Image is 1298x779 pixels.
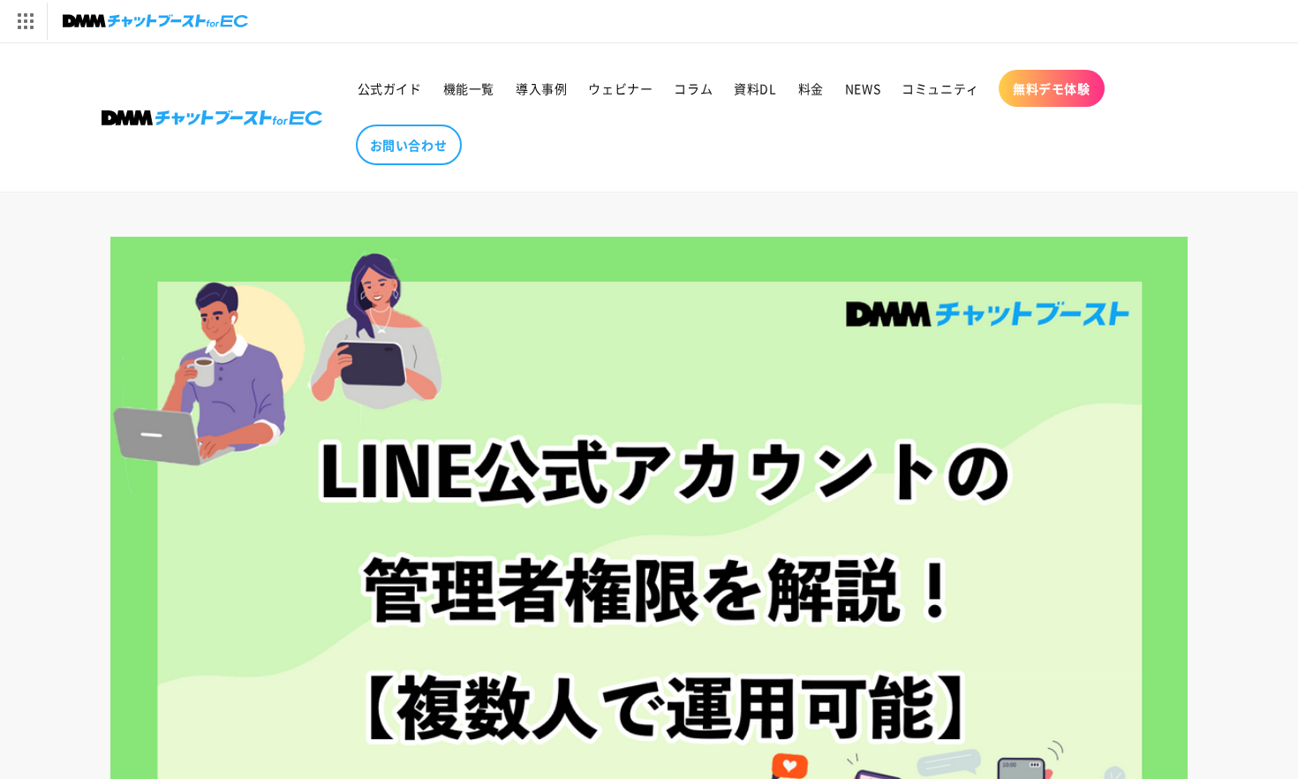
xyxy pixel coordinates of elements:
img: 株式会社DMM Boost [102,110,322,125]
span: 導入事例 [516,80,567,96]
a: コラム [663,70,723,107]
a: 無料デモ体験 [999,70,1105,107]
img: サービス [3,3,47,40]
a: 資料DL [723,70,787,107]
a: ウェビナー [577,70,663,107]
img: チャットブーストforEC [63,9,248,34]
a: 公式ガイド [347,70,433,107]
span: 料金 [798,80,824,96]
span: コラム [674,80,713,96]
a: NEWS [834,70,891,107]
span: 無料デモ体験 [1013,80,1090,96]
span: 公式ガイド [358,80,422,96]
span: お問い合わせ [370,137,448,153]
a: お問い合わせ [356,125,462,165]
a: 機能一覧 [433,70,505,107]
span: NEWS [845,80,880,96]
span: 機能一覧 [443,80,494,96]
a: 料金 [788,70,834,107]
span: ウェビナー [588,80,653,96]
a: 導入事例 [505,70,577,107]
a: コミュニティ [891,70,990,107]
span: コミュニティ [902,80,979,96]
span: 資料DL [734,80,776,96]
